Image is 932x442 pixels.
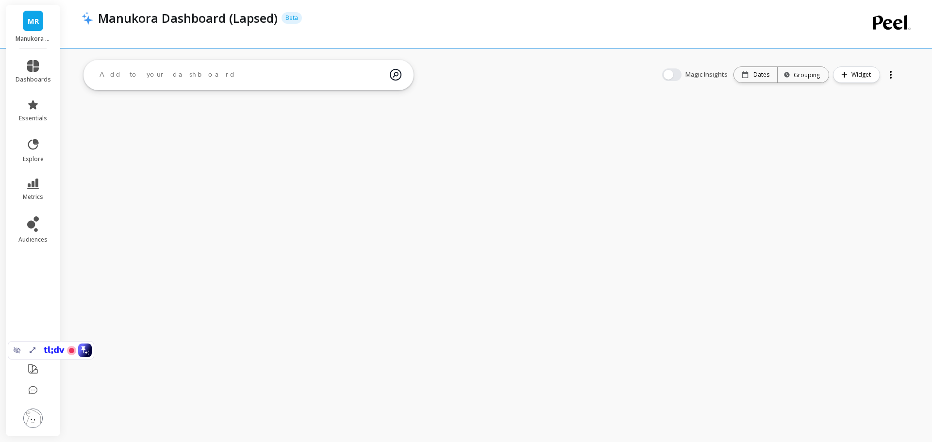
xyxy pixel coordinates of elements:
[833,66,880,83] button: Widget
[23,193,43,201] span: metrics
[19,115,47,122] span: essentials
[82,11,93,25] img: header icon
[98,10,278,26] p: Manukora Dashboard (Lapsed)
[390,62,401,88] img: magic search icon
[753,71,769,79] p: Dates
[16,76,51,83] span: dashboards
[282,12,302,24] p: Beta
[18,236,48,244] span: audiences
[685,70,730,80] span: Magic Insights
[786,70,820,80] div: Grouping
[23,155,44,163] span: explore
[28,16,39,27] span: MR
[16,35,51,43] p: Manukora Peel report
[23,409,43,428] img: profile picture
[851,70,874,80] span: Widget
